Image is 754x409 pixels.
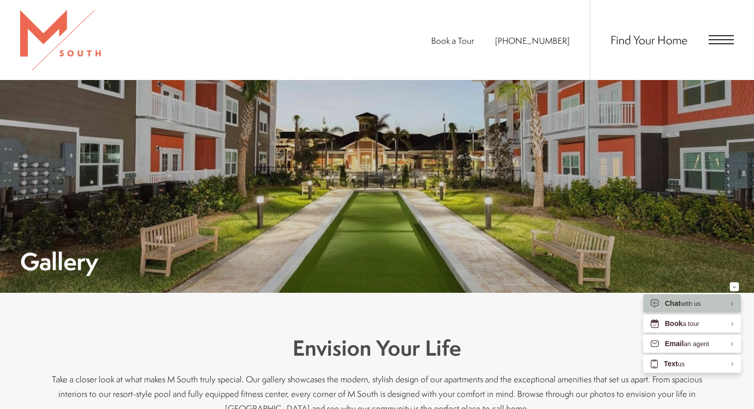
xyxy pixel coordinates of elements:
a: Find Your Home [610,32,688,48]
button: Open Menu [709,35,734,44]
a: Call Us at 813-570-8014 [495,35,570,46]
a: Book a Tour [431,35,474,46]
h1: Gallery [20,250,98,273]
h3: Envision Your Life [50,333,705,363]
span: [PHONE_NUMBER] [495,35,570,46]
img: MSouth [20,10,101,70]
